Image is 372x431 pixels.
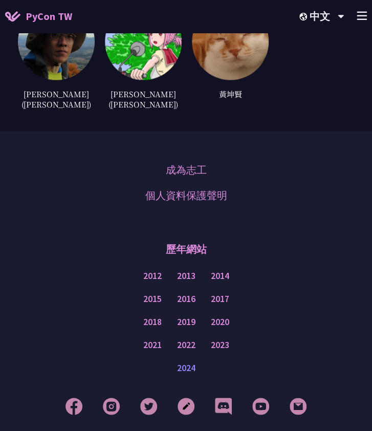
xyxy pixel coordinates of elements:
a: PyCon TW [5,4,72,29]
a: 2013 [177,269,195,282]
span: PyCon TW [26,9,72,24]
a: 成為志工 [166,162,207,177]
img: YouTube Footer Icon [252,397,269,415]
a: 2017 [211,292,229,305]
img: Facebook Footer Icon [65,397,82,415]
a: 個人資料保護聲明 [145,187,227,203]
img: Blog Footer Icon [178,397,194,415]
img: 761e049ec1edd5d40c9073b5ed8731ef.jpg [105,3,182,80]
p: 歷年網站 [166,233,207,264]
a: 2012 [143,269,162,282]
a: 2021 [143,338,162,351]
a: 2024 [177,361,195,374]
a: 2014 [211,269,229,282]
img: 33cae1ec12c9fa3a44a108271202f9f1.jpg [18,3,95,80]
img: default.0dba411.jpg [192,3,269,80]
img: Discord Footer Icon [215,397,232,415]
img: Instagram Footer Icon [103,397,120,415]
div: 黃坤賢 [192,88,269,100]
a: 2023 [211,338,229,351]
a: 2019 [177,315,195,328]
a: 2022 [177,338,195,351]
a: 2015 [143,292,162,305]
img: Email Footer Icon [290,397,307,415]
a: 2016 [177,292,195,305]
a: 2020 [211,315,229,328]
div: [PERSON_NAME] ([PERSON_NAME]) [18,88,95,111]
img: Home icon of PyCon TW 2025 [5,11,20,21]
a: 2018 [143,315,162,328]
img: Locale Icon [299,13,310,20]
img: Twitter Footer Icon [140,397,157,415]
div: [PERSON_NAME]([PERSON_NAME]) [105,88,182,111]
